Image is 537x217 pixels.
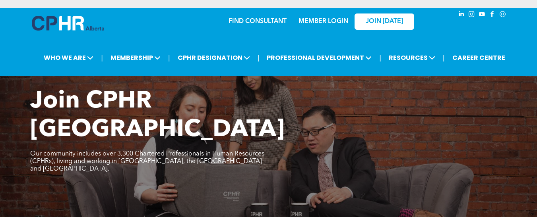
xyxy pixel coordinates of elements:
[299,18,348,25] a: MEMBER LOGIN
[498,10,507,21] a: Social network
[30,90,285,142] span: Join CPHR [GEOGRAPHIC_DATA]
[175,50,252,65] span: CPHR DESIGNATION
[264,50,374,65] span: PROFESSIONAL DEVELOPMENT
[467,10,476,21] a: instagram
[30,151,264,172] span: Our community includes over 3,300 Chartered Professionals in Human Resources (CPHRs), living and ...
[41,50,96,65] span: WHO WE ARE
[366,18,403,25] span: JOIN [DATE]
[443,50,445,66] li: |
[32,16,104,31] img: A blue and white logo for cp alberta
[229,18,287,25] a: FIND CONSULTANT
[457,10,466,21] a: linkedin
[101,50,103,66] li: |
[450,50,508,65] a: CAREER CENTRE
[355,13,414,30] a: JOIN [DATE]
[488,10,497,21] a: facebook
[168,50,170,66] li: |
[258,50,260,66] li: |
[379,50,381,66] li: |
[386,50,438,65] span: RESOURCES
[478,10,487,21] a: youtube
[108,50,163,65] span: MEMBERSHIP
